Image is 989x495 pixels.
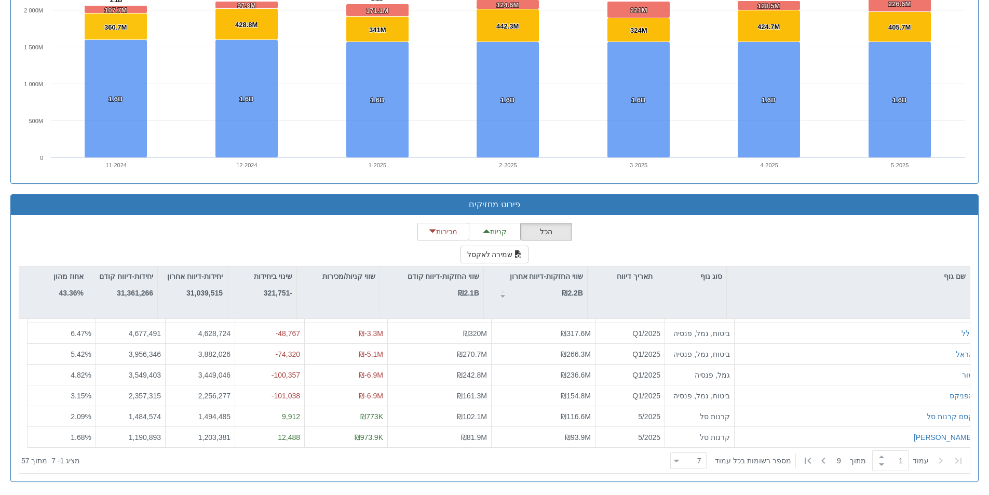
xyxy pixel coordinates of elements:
[29,118,43,124] text: 500M
[59,289,84,297] strong: 43.36%
[170,390,231,400] div: 2,256,277
[588,266,657,286] div: תאריך דיווח
[757,23,780,31] tspan: 424.7M
[457,350,487,358] span: ₪270.7M
[106,162,127,168] text: 11-2024
[104,23,127,31] tspan: 360.7M
[496,22,519,30] tspan: 442.3M
[170,328,231,338] div: 4,628,724
[24,7,43,14] tspan: 2 000M
[32,390,91,400] div: 3.15 %
[417,223,469,240] button: מכירות
[715,456,791,466] span: ‏מספר רשומות בכל עמוד
[236,162,257,168] text: 12-2024
[170,369,231,380] div: 3,449,046
[170,411,231,421] div: 1,494,485
[457,370,487,379] span: ₪242.8M
[100,328,161,338] div: 4,677,491
[237,2,256,9] tspan: 97.8M
[657,266,726,286] div: סוג גוף
[170,349,231,359] div: 3,882,026
[457,391,487,399] span: ₪161.3M
[297,266,380,286] div: שווי קניות/מכירות
[239,349,300,359] div: -74,320
[359,329,383,337] span: ₪-3.3M
[757,2,780,10] tspan: 128.5M
[631,96,645,104] tspan: 1.6B
[264,289,292,297] strong: -321,751
[669,369,730,380] div: גמל, פנסיה
[888,23,911,31] tspan: 405.7M
[561,391,591,399] span: ₪154.8M
[950,390,973,400] button: הפניקס
[496,1,519,9] tspan: 124.6M
[666,449,968,472] div: ‏ מתוך
[630,6,647,14] tspan: 221M
[100,411,161,421] div: 1,484,574
[370,96,384,104] tspan: 1.6B
[369,162,386,168] text: 1-2025
[32,411,91,421] div: 2.09 %
[239,411,300,421] div: 9,912
[239,390,300,400] div: -101,038
[457,412,487,420] span: ₪102.1M
[762,96,776,104] tspan: 1.6B
[99,271,153,282] p: יחידות-דיווח קודם
[32,432,91,442] div: 1.68 %
[962,369,973,380] button: מור
[369,26,386,34] tspan: 341M
[109,95,123,103] tspan: 1.6B
[239,369,300,380] div: -100,357
[913,456,929,466] span: ‏עמוד
[630,162,647,168] text: 3-2025
[32,328,91,338] div: 6.47 %
[669,328,730,338] div: ביטוח, גמל, פנסיה
[21,449,80,472] div: ‏מציג 1 - 7 ‏ מתוך 57
[600,328,660,338] div: Q1/2025
[100,432,161,442] div: 1,190,893
[561,350,591,358] span: ₪266.3M
[32,349,91,359] div: 5.42 %
[520,223,572,240] button: הכל
[500,96,514,104] tspan: 1.6B
[562,289,583,297] strong: ₪2.2B
[600,369,660,380] div: Q1/2025
[239,432,300,442] div: 12,488
[600,432,660,442] div: 5/2025
[235,21,258,29] tspan: 428.8M
[460,246,529,263] button: שמירה לאקסל
[961,328,973,338] button: כלל
[927,411,973,421] button: קסם קרנות סל
[100,349,161,359] div: 3,956,346
[761,162,778,168] text: 4-2025
[24,81,43,87] tspan: 1 000M
[727,266,970,286] div: שם גוף
[19,200,970,209] h3: פירוט מחזיקים
[100,369,161,380] div: 3,549,403
[167,271,223,282] p: יחידות-דיווח אחרון
[600,349,660,359] div: Q1/2025
[32,369,91,380] div: 4.82 %
[914,432,973,442] div: [PERSON_NAME]
[892,96,906,104] tspan: 1.6B
[461,433,487,441] span: ₪81.9M
[408,271,479,282] p: שווי החזקות-דיווח קודם
[669,411,730,421] div: קרנות סל
[669,390,730,400] div: ביטוח, גמל, פנסיה
[360,412,383,420] span: ₪773K
[458,289,479,297] strong: ₪2.1B
[669,349,730,359] div: ביטוח, גמל, פנסיה
[956,349,973,359] button: הראל
[366,7,388,15] tspan: 171.1M
[359,391,383,399] span: ₪-6.9M
[463,329,487,337] span: ₪320M
[561,370,591,379] span: ₪236.6M
[499,162,517,168] text: 2-2025
[186,289,223,297] strong: 31,039,515
[170,432,231,442] div: 1,203,381
[100,390,161,400] div: 2,357,315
